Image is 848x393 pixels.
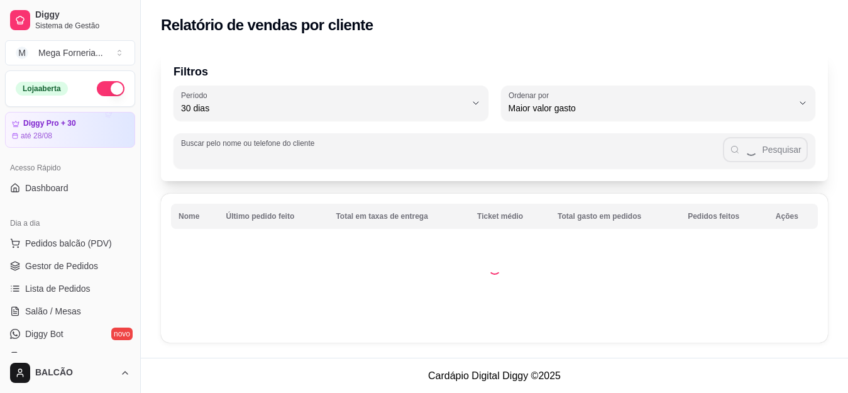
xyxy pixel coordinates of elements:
[25,328,63,340] span: Diggy Bot
[5,158,135,178] div: Acesso Rápido
[25,282,91,295] span: Lista de Pedidos
[181,150,723,162] input: Buscar pelo nome ou telefone do cliente
[35,367,115,379] span: BALCÃO
[509,102,793,114] span: Maior valor gasto
[161,15,373,35] h2: Relatório de vendas por cliente
[173,86,488,121] button: Período30 dias
[38,47,103,59] div: Mega Forneria ...
[5,256,135,276] a: Gestor de Pedidos
[5,324,135,344] a: Diggy Botnovo
[509,90,553,101] label: Ordenar por
[23,119,76,128] article: Diggy Pro + 30
[5,346,135,367] a: KDS
[181,102,466,114] span: 30 dias
[5,233,135,253] button: Pedidos balcão (PDV)
[25,350,43,363] span: KDS
[21,131,52,141] article: até 28/08
[5,279,135,299] a: Lista de Pedidos
[16,82,68,96] div: Loja aberta
[25,305,81,318] span: Salão / Mesas
[181,90,211,101] label: Período
[5,301,135,321] a: Salão / Mesas
[5,358,135,388] button: BALCÃO
[5,40,135,65] button: Select a team
[501,86,816,121] button: Ordenar porMaior valor gasto
[5,112,135,148] a: Diggy Pro + 30até 28/08
[25,260,98,272] span: Gestor de Pedidos
[181,138,319,148] label: Buscar pelo nome ou telefone do cliente
[35,21,130,31] span: Sistema de Gestão
[16,47,28,59] span: M
[25,182,69,194] span: Dashboard
[5,213,135,233] div: Dia a dia
[97,81,124,96] button: Alterar Status
[173,63,815,80] p: Filtros
[5,178,135,198] a: Dashboard
[488,262,501,275] div: Loading
[25,237,112,250] span: Pedidos balcão (PDV)
[35,9,130,21] span: Diggy
[5,5,135,35] a: DiggySistema de Gestão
